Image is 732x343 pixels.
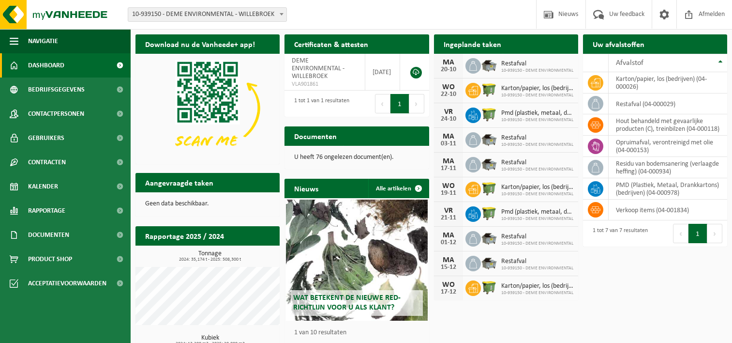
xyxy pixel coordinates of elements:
[609,72,727,94] td: karton/papier, los (bedrijven) (04-000026)
[501,184,573,191] span: Karton/papier, los (bedrijven)
[439,157,458,165] div: MA
[294,154,419,161] p: U heeft 76 ongelezen document(en).
[439,215,458,221] div: 21-11
[583,34,654,53] h2: Uw afvalstoffen
[135,173,223,192] h2: Aangevraagde taken
[501,191,573,197] span: 10-939150 - DEME ENVIRONMENTAL
[28,78,85,102] span: Bedrijfsgegevens
[28,271,106,296] span: Acceptatievoorwaarden
[390,94,409,113] button: 1
[501,109,573,117] span: Pmd (plastiek, metaal, drankkartons) (bedrijven)
[145,201,270,207] p: Geen data beschikbaar.
[439,190,458,197] div: 19-11
[439,116,458,123] div: 24-10
[501,258,573,265] span: Restafval
[481,131,497,147] img: WB-5000-GAL-GY-01
[284,179,328,198] h2: Nieuws
[28,102,84,126] span: Contactpersonen
[439,91,458,98] div: 22-10
[28,174,58,199] span: Kalender
[501,167,573,172] span: 10-939150 - DEME ENVIRONMENTAL
[128,7,287,22] span: 10-939150 - DEME ENVIRONMENTAL - WILLEBROEK
[292,80,357,88] span: VLA901861
[409,94,424,113] button: Next
[439,182,458,190] div: WO
[609,178,727,200] td: PMD (Plastiek, Metaal, Drankkartons) (bedrijven) (04-000978)
[673,224,688,243] button: Previous
[439,108,458,116] div: VR
[294,329,424,336] p: 1 van 10 resultaten
[609,157,727,178] td: residu van bodemsanering (verlaagde heffing) (04-000934)
[208,245,279,265] a: Bekijk rapportage
[501,85,573,93] span: Karton/papier, los (bedrijven)
[368,179,428,198] a: Alle artikelen
[616,59,643,67] span: Afvalstof
[501,216,573,222] span: 10-939150 - DEME ENVIRONMENTAL
[501,159,573,167] span: Restafval
[501,60,573,68] span: Restafval
[439,289,458,296] div: 17-12
[439,83,458,91] div: WO
[501,208,573,216] span: Pmd (plastiek, metaal, drankkartons) (bedrijven)
[501,117,573,123] span: 10-939150 - DEME ENVIRONMENTAL
[439,239,458,246] div: 01-12
[481,279,497,296] img: WB-1100-HPE-GN-50
[439,140,458,147] div: 03-11
[501,241,573,247] span: 10-939150 - DEME ENVIRONMENTAL
[501,68,573,74] span: 10-939150 - DEME ENVIRONMENTAL
[501,233,573,241] span: Restafval
[481,156,497,172] img: WB-5000-GAL-GY-01
[434,34,511,53] h2: Ingeplande taken
[609,94,727,114] td: restafval (04-000029)
[135,34,265,53] h2: Download nu de Vanheede+ app!
[140,250,280,262] h3: Tonnage
[501,93,573,98] span: 10-939150 - DEME ENVIRONMENTAL
[501,142,573,148] span: 10-939150 - DEME ENVIRONMENTAL
[375,94,390,113] button: Previous
[135,54,280,162] img: Download de VHEPlus App
[128,8,286,21] span: 10-939150 - DEME ENVIRONMENTAL - WILLEBROEK
[439,165,458,172] div: 17-11
[293,294,401,311] span: Wat betekent de nieuwe RED-richtlijn voor u als klant?
[481,205,497,221] img: WB-1100-HPE-GN-50
[28,29,58,53] span: Navigatie
[28,53,64,78] span: Dashboard
[439,232,458,239] div: MA
[28,126,64,150] span: Gebruikers
[135,226,234,245] h2: Rapportage 2025 / 2024
[140,257,280,262] span: 2024: 35,174 t - 2025: 508,300 t
[481,106,497,123] img: WB-1100-HPE-GN-50
[286,200,427,321] a: Wat betekent de nieuwe RED-richtlijn voor u als klant?
[28,150,66,174] span: Contracten
[481,254,497,271] img: WB-5000-GAL-GY-01
[501,290,573,296] span: 10-939150 - DEME ENVIRONMENTAL
[284,126,346,145] h2: Documenten
[481,230,497,246] img: WB-5000-GAL-GY-01
[28,223,69,247] span: Documenten
[284,34,378,53] h2: Certificaten & attesten
[688,224,707,243] button: 1
[481,81,497,98] img: WB-1100-HPE-GN-50
[609,200,727,220] td: verkoop items (04-001834)
[481,57,497,73] img: WB-5000-GAL-GY-01
[588,223,648,244] div: 1 tot 7 van 7 resultaten
[28,199,65,223] span: Rapportage
[289,93,349,114] div: 1 tot 1 van 1 resultaten
[439,133,458,140] div: MA
[501,265,573,271] span: 10-939150 - DEME ENVIRONMENTAL
[292,57,344,80] span: DEME ENVIRONMENTAL - WILLEBROEK
[609,136,727,157] td: opruimafval, verontreinigd met olie (04-000153)
[481,180,497,197] img: WB-1100-HPE-GN-50
[439,59,458,66] div: MA
[365,54,401,91] td: [DATE]
[439,66,458,73] div: 20-10
[609,114,727,136] td: hout behandeld met gevaarlijke producten (C), treinbilzen (04-000118)
[501,134,573,142] span: Restafval
[501,282,573,290] span: Karton/papier, los (bedrijven)
[28,247,72,271] span: Product Shop
[439,264,458,271] div: 15-12
[707,224,722,243] button: Next
[439,281,458,289] div: WO
[439,207,458,215] div: VR
[439,256,458,264] div: MA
